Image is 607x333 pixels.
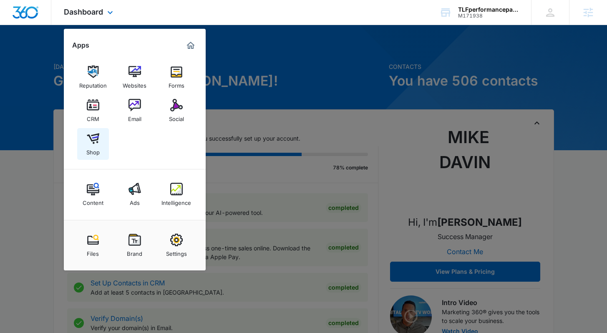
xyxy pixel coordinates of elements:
a: Shop [77,128,109,160]
div: account id [458,13,519,19]
div: Brand [127,246,142,257]
h2: Apps [72,41,89,49]
div: Ads [130,195,140,206]
div: Forms [169,78,184,89]
div: Intelligence [161,195,191,206]
div: Email [128,111,141,122]
div: Content [83,195,103,206]
a: Content [77,179,109,210]
a: Files [77,230,109,261]
div: Websites [123,78,146,89]
a: Intelligence [161,179,192,210]
a: Reputation [77,61,109,93]
a: Marketing 360® Dashboard [184,39,197,52]
a: Websites [119,61,151,93]
a: Ads [119,179,151,210]
a: Forms [161,61,192,93]
a: Brand [119,230,151,261]
a: Email [119,95,151,126]
div: Settings [166,246,187,257]
div: Reputation [79,78,107,89]
div: account name [458,6,519,13]
div: CRM [87,111,99,122]
div: Shop [86,145,100,156]
div: Files [87,246,99,257]
a: Social [161,95,192,126]
div: Social [169,111,184,122]
a: Settings [161,230,192,261]
span: Dashboard [64,8,103,16]
a: CRM [77,95,109,126]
